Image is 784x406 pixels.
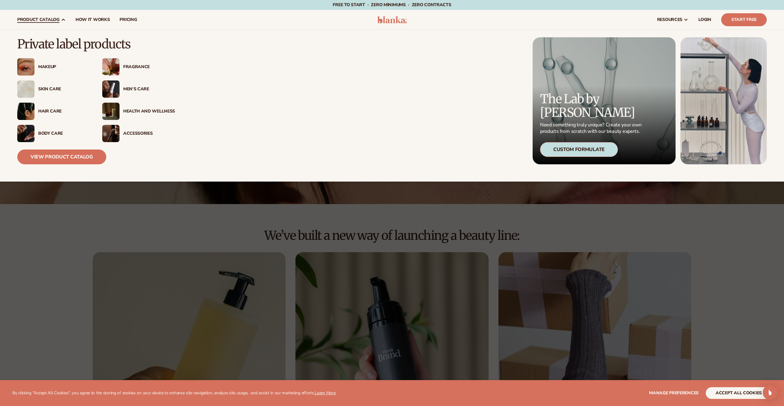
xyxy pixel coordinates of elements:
[533,37,676,164] a: Microscopic product formula. The Lab by [PERSON_NAME] Need something truly unique? Create your ow...
[102,58,175,76] a: Pink blooming flower. Fragrance
[38,131,90,136] div: Body Care
[540,122,644,135] p: Need something truly unique? Create your own products from scratch with our beauty experts.
[102,80,120,98] img: Male holding moisturizer bottle.
[17,17,59,22] span: product catalog
[540,142,618,157] div: Custom Formulate
[102,80,175,98] a: Male holding moisturizer bottle. Men’s Care
[721,13,767,26] a: Start Free
[652,10,693,30] a: resources
[17,103,35,120] img: Female hair pulled back with clips.
[12,391,336,396] p: By clicking "Accept All Cookies", you agree to the storing of cookies on your device to enhance s...
[17,80,90,98] a: Cream moisturizer swatch. Skin Care
[649,390,699,396] span: Manage preferences
[540,92,644,119] p: The Lab by [PERSON_NAME]
[38,109,90,114] div: Hair Care
[706,387,772,399] button: accept all cookies
[102,125,120,142] img: Female with makeup brush.
[17,58,90,76] a: Female with glitter eye makeup. Makeup
[17,58,35,76] img: Female with glitter eye makeup.
[377,16,407,23] img: logo
[17,37,175,51] p: Private label products
[680,37,767,164] img: Female in lab with equipment.
[17,80,35,98] img: Cream moisturizer swatch.
[649,387,699,399] button: Manage preferences
[123,109,175,114] div: Health And Wellness
[17,125,35,142] img: Male hand applying moisturizer.
[120,17,137,22] span: pricing
[71,10,115,30] a: How It Works
[17,103,90,120] a: Female hair pulled back with clips. Hair Care
[123,64,175,70] div: Fragrance
[657,17,682,22] span: resources
[763,385,778,400] div: Open Intercom Messenger
[17,125,90,142] a: Male hand applying moisturizer. Body Care
[102,58,120,76] img: Pink blooming flower.
[315,390,335,396] a: Learn More
[115,10,142,30] a: pricing
[38,87,90,92] div: Skin Care
[75,17,110,22] span: How It Works
[123,87,175,92] div: Men’s Care
[102,103,175,120] a: Candles and incense on table. Health And Wellness
[698,17,711,22] span: LOGIN
[333,2,451,8] span: Free to start · ZERO minimums · ZERO contracts
[12,10,71,30] a: product catalog
[17,150,106,164] a: View Product Catalog
[102,125,175,142] a: Female with makeup brush. Accessories
[693,10,716,30] a: LOGIN
[102,103,120,120] img: Candles and incense on table.
[38,64,90,70] div: Makeup
[123,131,175,136] div: Accessories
